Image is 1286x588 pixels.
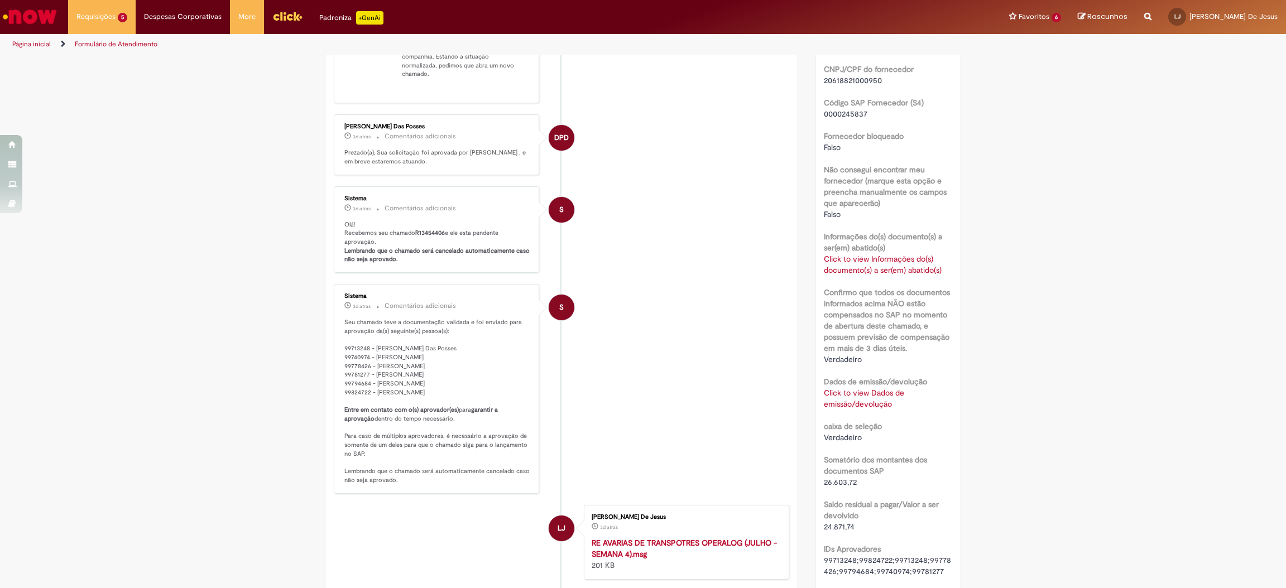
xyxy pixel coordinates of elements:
[1,6,59,28] img: ServiceNow
[592,514,778,520] div: [PERSON_NAME] De Jesus
[344,148,530,166] p: Prezado(a), Sua solicitação foi aprovada por [PERSON_NAME] , e em breve estaremos atuando.
[353,205,371,212] time: 28/08/2025 15:31:07
[353,133,371,140] span: 3d atrás
[344,406,500,423] b: garantir a aprovação
[1189,12,1278,21] span: [PERSON_NAME] De Jesus
[824,354,862,364] span: Verdadeiro
[824,75,882,85] span: 20618821000950
[76,11,116,22] span: Requisições
[1087,11,1127,22] span: Rascunhos
[824,165,947,208] b: Não consegui encontrar meu fornecedor (marque esta opção e preencha manualmente os campos que apa...
[824,499,939,520] b: Saldo residual a pagar/Valor a ser devolvido
[272,8,303,25] img: click_logo_yellow_360x200.png
[592,538,777,559] a: RE AVARIAS DE TRANSPOTRES OPERALOG (JULHO - SEMANA 4).msg
[824,64,914,74] b: CNPJ/CPF do fornecedor
[118,13,127,22] span: 5
[554,124,569,151] span: DPD
[824,287,950,353] b: Confirmo que todos os documentos informados acima NÃO estão compensados no SAP no momento de aber...
[600,524,618,531] time: 27/08/2025 23:14:53
[559,196,564,223] span: S
[824,432,862,442] span: Verdadeiro
[344,195,530,202] div: Sistema
[824,421,882,431] b: caixa de seleção
[356,11,383,25] p: +GenAi
[415,229,445,237] b: R13454406
[385,132,456,141] small: Comentários adicionais
[824,232,942,253] b: Informações do(s) documento(s) a ser(em) abatido(s)
[144,11,222,22] span: Despesas Corporativas
[344,123,530,130] div: [PERSON_NAME] Das Posses
[824,98,924,108] b: Código SAP Fornecedor (S4)
[824,455,927,476] b: Somatório dos montantes dos documentos SAP
[824,109,867,119] span: 0000245837
[319,11,383,25] div: Padroniza
[824,477,857,487] span: 26.603,72
[824,377,927,387] b: Dados de emissão/devolução
[344,293,530,300] div: Sistema
[600,524,618,531] span: 3d atrás
[8,34,849,55] ul: Trilhas de página
[549,125,574,151] div: Daniela Pereira Das Posses
[824,142,841,152] span: Falso
[344,406,459,414] b: Entre em contato com o(s) aprovador(es)
[592,537,778,571] div: 201 KB
[549,197,574,223] div: System
[824,209,841,219] span: Falso
[353,133,371,140] time: 28/08/2025 15:39:45
[549,515,574,541] div: Lucas Dos Santos De Jesus
[344,318,530,484] p: Seu chamado teve a documentação validada e foi enviado para aprovação da(s) seguinte(s) pessoa(s)...
[824,254,942,275] a: Click to view Informações do(s) documento(s) a ser(em) abatido(s)
[353,205,371,212] span: 3d atrás
[75,40,157,49] a: Formulário de Atendimento
[385,204,456,213] small: Comentários adicionais
[344,220,530,264] p: Olá! Recebemos seu chamado e ele esta pendente aprovação.
[385,301,456,311] small: Comentários adicionais
[824,555,951,576] span: 99713248;99824722;99713248;99778426;99794684;99740974;99781277
[344,247,531,264] b: Lembrando que o chamado será cancelado automaticamente caso não seja aprovado.
[824,131,904,141] b: Fornecedor bloqueado
[353,303,371,310] time: 28/08/2025 15:30:57
[353,303,371,310] span: 3d atrás
[824,522,855,532] span: 24.871,74
[824,544,881,554] b: IDs Aprovadores
[12,40,51,49] a: Página inicial
[824,388,904,409] a: Click to view Dados de emissão/devolução
[559,294,564,321] span: S
[238,11,256,22] span: More
[1019,11,1049,22] span: Favoritos
[1052,13,1061,22] span: 6
[549,295,574,320] div: System
[1078,12,1127,22] a: Rascunhos
[1174,13,1181,20] span: LJ
[558,515,565,542] span: LJ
